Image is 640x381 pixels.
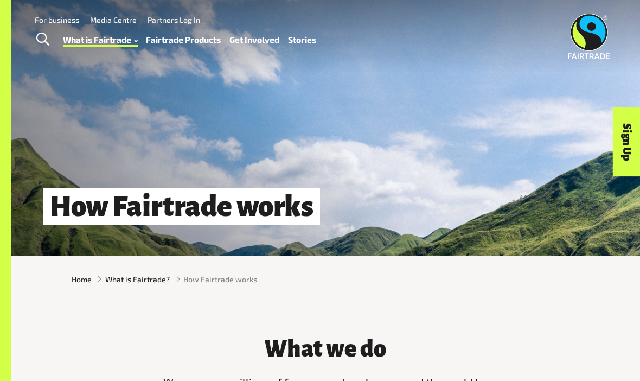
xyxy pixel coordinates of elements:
a: What is Fairtrade? [105,274,170,285]
a: Toggle Search [29,26,56,53]
a: Media Centre [90,15,137,24]
h3: What we do [158,336,492,361]
img: Fairtrade Australia New Zealand logo [568,14,610,59]
a: Get Involved [229,32,279,47]
a: Fairtrade Products [146,32,221,47]
a: What is Fairtrade [63,32,138,47]
a: For business [35,15,79,24]
h1: How Fairtrade works [43,188,320,225]
span: How Fairtrade works [183,274,257,285]
a: Stories [288,32,316,47]
a: Partners Log In [148,15,200,24]
a: Home [72,274,92,285]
